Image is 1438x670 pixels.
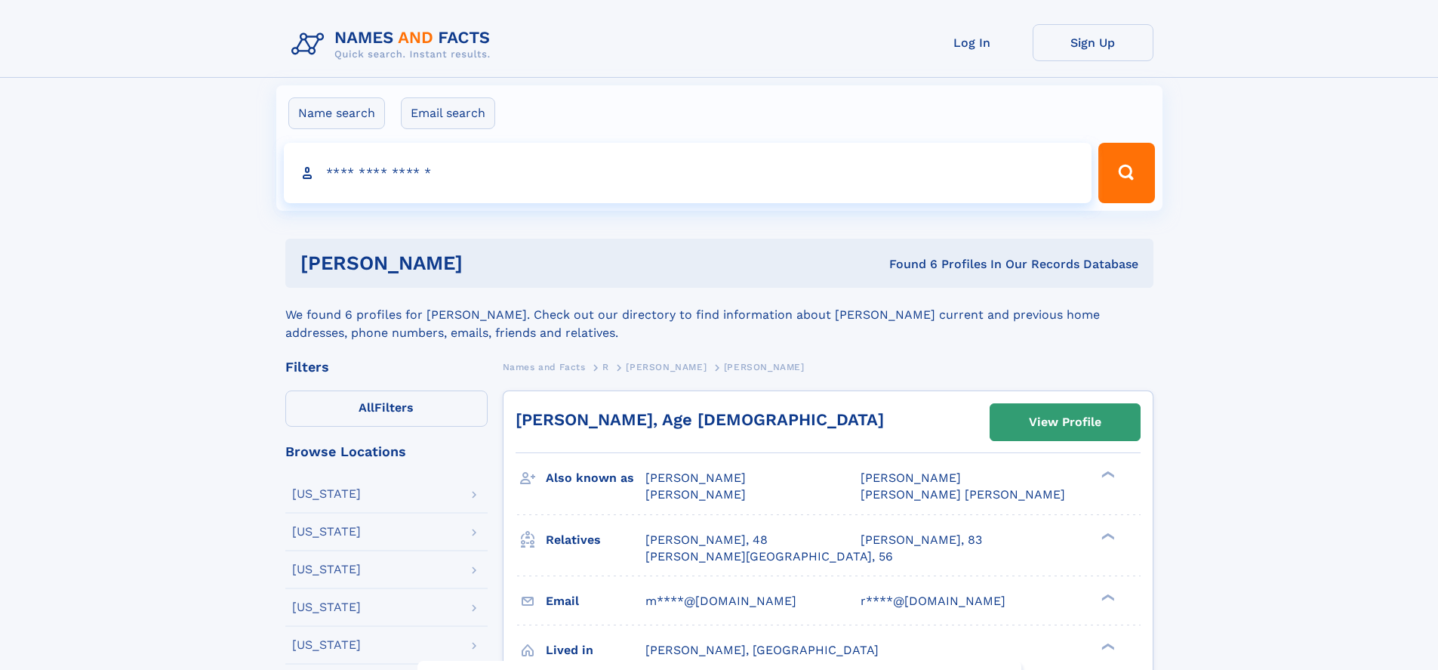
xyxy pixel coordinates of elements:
span: [PERSON_NAME] [645,487,746,502]
a: [PERSON_NAME] [626,357,707,376]
div: Browse Locations [285,445,488,459]
h1: [PERSON_NAME] [300,254,676,273]
div: View Profile [1029,405,1101,440]
span: R [602,362,609,372]
h3: Also known as [546,465,645,491]
div: We found 6 profiles for [PERSON_NAME]. Check out our directory to find information about [PERSON_... [285,288,1153,342]
img: Logo Names and Facts [285,24,503,65]
span: [PERSON_NAME] [645,471,746,485]
a: [PERSON_NAME], Age [DEMOGRAPHIC_DATA] [516,410,884,429]
label: Email search [401,97,495,129]
a: Sign Up [1033,24,1153,61]
a: View Profile [990,404,1140,440]
a: [PERSON_NAME], 48 [645,532,768,548]
h3: Lived in [546,638,645,663]
label: Filters [285,391,488,427]
span: [PERSON_NAME] [724,362,805,372]
div: [US_STATE] [292,601,361,613]
a: Names and Facts [503,357,586,376]
a: [PERSON_NAME][GEOGRAPHIC_DATA], 56 [645,548,893,565]
div: ❯ [1098,470,1116,480]
div: Filters [285,360,488,374]
span: [PERSON_NAME], [GEOGRAPHIC_DATA] [645,643,879,657]
div: ❯ [1098,641,1116,651]
span: [PERSON_NAME] [PERSON_NAME] [861,487,1065,502]
span: All [359,400,374,415]
span: [PERSON_NAME] [626,362,707,372]
h3: Relatives [546,527,645,553]
div: Found 6 Profiles In Our Records Database [676,256,1138,273]
label: Name search [288,97,385,129]
a: [PERSON_NAME], 83 [861,532,982,548]
a: R [602,357,609,376]
div: [US_STATE] [292,639,361,651]
div: [US_STATE] [292,526,361,538]
span: [PERSON_NAME] [861,471,961,485]
div: [US_STATE] [292,488,361,500]
div: [US_STATE] [292,563,361,576]
button: Search Button [1098,143,1154,203]
div: ❯ [1098,592,1116,602]
input: search input [284,143,1092,203]
a: Log In [912,24,1033,61]
div: ❯ [1098,531,1116,541]
h3: Email [546,588,645,614]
